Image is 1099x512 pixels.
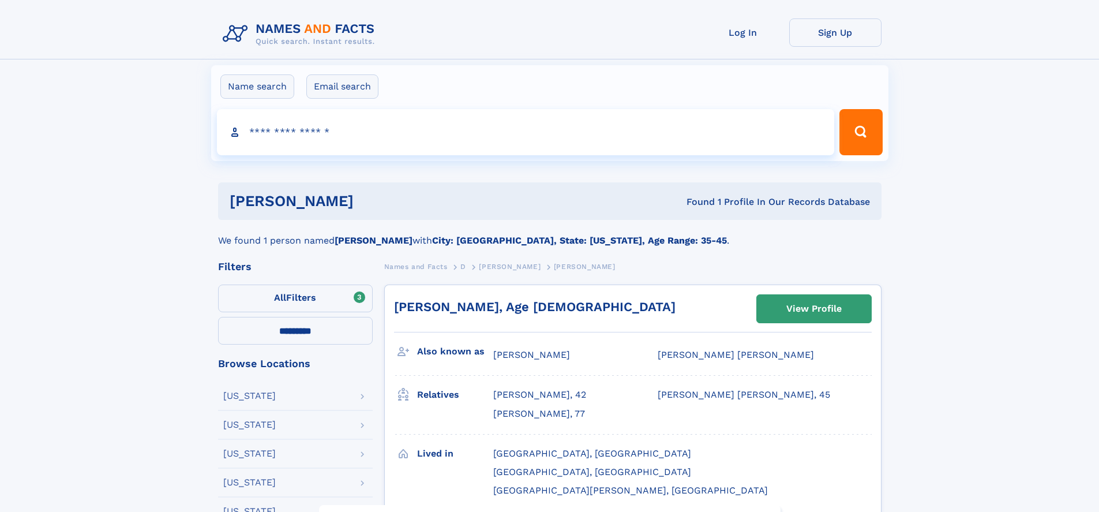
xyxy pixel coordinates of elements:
h3: Relatives [417,385,493,405]
span: [GEOGRAPHIC_DATA], [GEOGRAPHIC_DATA] [493,466,691,477]
span: [PERSON_NAME] [PERSON_NAME] [658,349,814,360]
span: [PERSON_NAME] [479,263,541,271]
div: Filters [218,261,373,272]
h3: Lived in [417,444,493,464]
a: View Profile [757,295,871,323]
div: [US_STATE] [223,420,276,429]
span: All [274,292,286,303]
a: [PERSON_NAME] [PERSON_NAME], 45 [658,388,830,401]
label: Email search [306,74,378,99]
img: Logo Names and Facts [218,18,384,50]
div: [US_STATE] [223,391,276,401]
a: [PERSON_NAME], 42 [493,388,586,401]
button: Search Button [839,109,882,155]
span: [PERSON_NAME] [554,263,616,271]
span: [GEOGRAPHIC_DATA][PERSON_NAME], [GEOGRAPHIC_DATA] [493,485,768,496]
h3: Also known as [417,342,493,361]
b: [PERSON_NAME] [335,235,412,246]
a: D [460,259,466,274]
a: [PERSON_NAME], 77 [493,408,585,420]
input: search input [217,109,835,155]
div: Found 1 Profile In Our Records Database [520,196,870,208]
span: [GEOGRAPHIC_DATA], [GEOGRAPHIC_DATA] [493,448,691,459]
a: Names and Facts [384,259,448,274]
div: View Profile [786,296,842,322]
label: Filters [218,285,373,312]
a: [PERSON_NAME], Age [DEMOGRAPHIC_DATA] [394,300,676,314]
a: [PERSON_NAME] [479,259,541,274]
a: Sign Up [789,18,882,47]
a: Log In [697,18,789,47]
b: City: [GEOGRAPHIC_DATA], State: [US_STATE], Age Range: 35-45 [432,235,727,246]
label: Name search [220,74,294,99]
div: [US_STATE] [223,449,276,458]
span: [PERSON_NAME] [493,349,570,360]
h1: [PERSON_NAME] [230,194,520,208]
div: Browse Locations [218,358,373,369]
span: D [460,263,466,271]
div: We found 1 person named with . [218,220,882,248]
div: [US_STATE] [223,478,276,487]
